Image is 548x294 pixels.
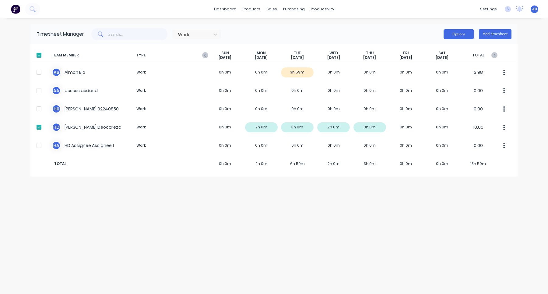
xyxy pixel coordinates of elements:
[257,51,266,56] span: MON
[219,55,231,60] span: [DATE]
[280,5,308,14] div: purchasing
[255,55,268,60] span: [DATE]
[211,5,240,14] a: dashboard
[479,29,511,39] button: Add timesheet
[388,161,424,167] span: 0h 0m
[424,161,460,167] span: 0h 0m
[352,161,388,167] span: 3h 0m
[363,55,376,60] span: [DATE]
[327,55,340,60] span: [DATE]
[460,51,496,60] span: TOTAL
[207,161,243,167] span: 0h 0m
[11,5,20,14] img: Factory
[243,161,279,167] span: 2h 0m
[329,51,338,56] span: WED
[37,30,84,38] div: Timesheet Manager
[291,55,304,60] span: [DATE]
[399,55,412,60] span: [DATE]
[366,51,374,56] span: THU
[308,5,337,14] div: productivity
[279,161,316,167] span: 6h 59m
[108,28,168,40] input: Search...
[221,51,229,56] span: SUN
[263,5,280,14] div: sales
[294,51,301,56] span: TUE
[240,5,263,14] div: products
[134,51,207,60] span: TYPE
[52,51,134,60] span: TEAM MEMBER
[477,5,500,14] div: settings
[532,6,537,12] span: AB
[436,55,448,60] span: [DATE]
[460,161,496,167] span: 13h 59m
[438,51,446,56] span: SAT
[403,51,409,56] span: FRI
[52,161,164,167] span: TOTAL
[444,29,474,39] button: Options
[315,161,352,167] span: 2h 0m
